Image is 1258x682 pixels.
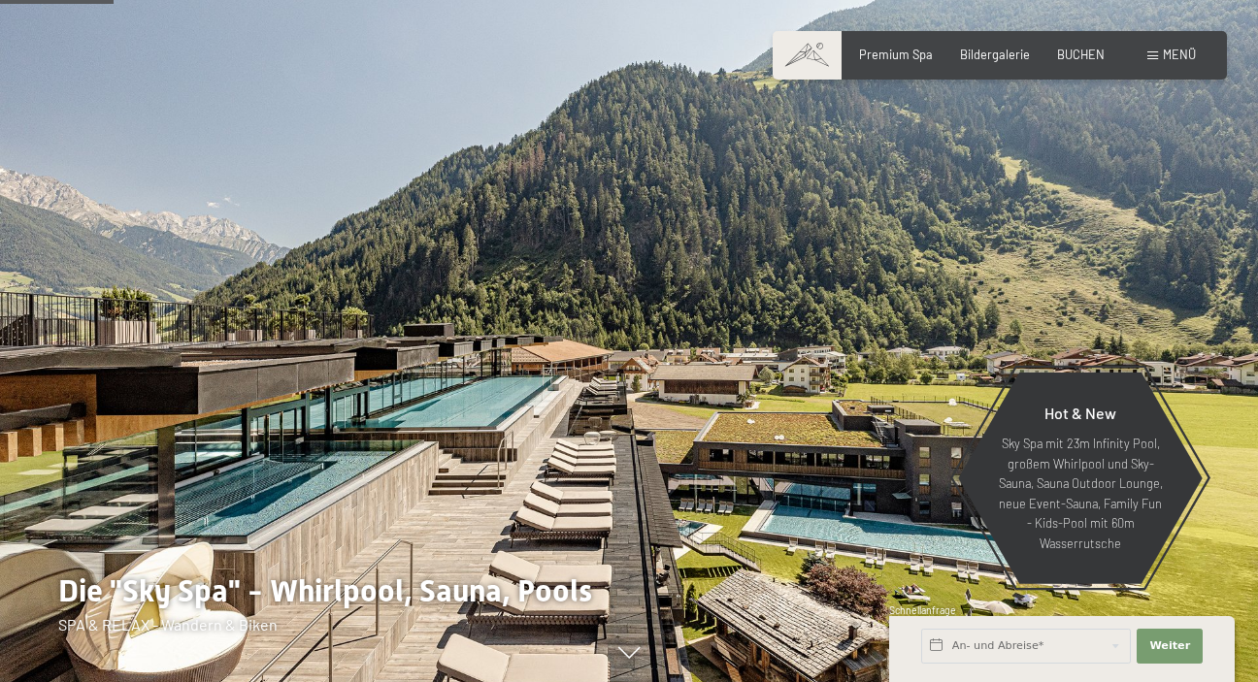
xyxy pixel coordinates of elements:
[957,372,1204,585] a: Hot & New Sky Spa mit 23m Infinity Pool, großem Whirlpool und Sky-Sauna, Sauna Outdoor Lounge, ne...
[1163,47,1196,62] span: Menü
[1044,404,1116,422] span: Hot & New
[889,604,956,616] span: Schnellanfrage
[859,47,933,62] a: Premium Spa
[1057,47,1105,62] a: BUCHEN
[960,47,1030,62] a: Bildergalerie
[1137,629,1203,664] button: Weiter
[996,434,1165,553] p: Sky Spa mit 23m Infinity Pool, großem Whirlpool und Sky-Sauna, Sauna Outdoor Lounge, neue Event-S...
[1149,638,1190,654] span: Weiter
